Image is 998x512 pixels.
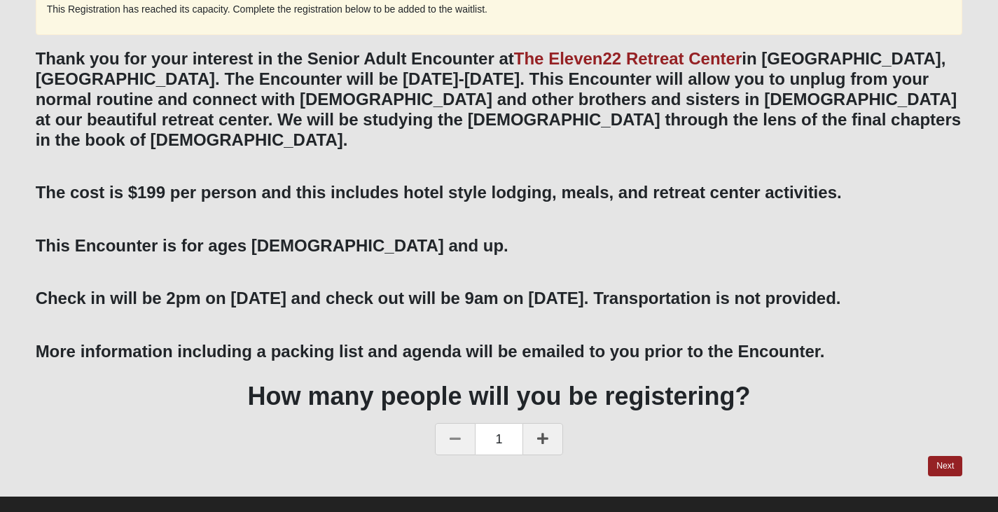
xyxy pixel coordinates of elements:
[36,381,963,411] h1: How many people will you be registering?
[36,289,841,307] b: Check in will be 2pm on [DATE] and check out will be 9am on [DATE]. Transportation is not provided.
[514,49,742,68] a: The Eleven22 Retreat Center
[36,236,508,255] b: This Encounter is for ages [DEMOGRAPHIC_DATA] and up.
[476,423,522,455] span: 1
[928,456,962,476] a: Next
[36,342,825,361] b: More information including a packing list and agenda will be emailed to you prior to the Encounter.
[47,2,952,17] p: This Registration has reached its capacity. Complete the registration below to be added to the wa...
[36,183,842,202] b: The cost is $199 per person and this includes hotel style lodging, meals, and retreat center acti...
[36,49,961,148] b: Thank you for your interest in the Senior Adult Encounter at in [GEOGRAPHIC_DATA],[GEOGRAPHIC_DAT...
